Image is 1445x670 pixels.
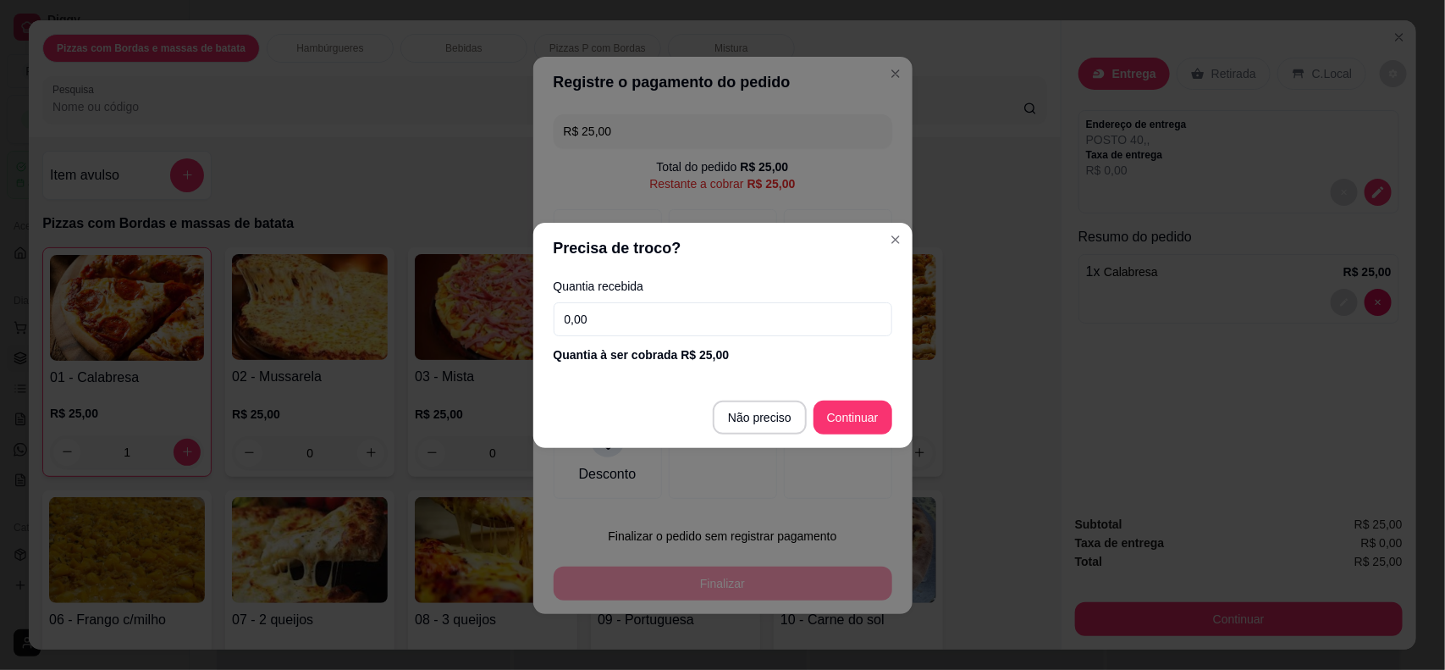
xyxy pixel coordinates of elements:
div: Quantia à ser cobrada R$ 25,00 [554,346,892,363]
button: Não preciso [713,401,807,435]
label: Quantia recebida [554,280,892,292]
header: Precisa de troco? [533,223,913,274]
button: Close [882,226,909,253]
button: Continuar [814,401,892,435]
